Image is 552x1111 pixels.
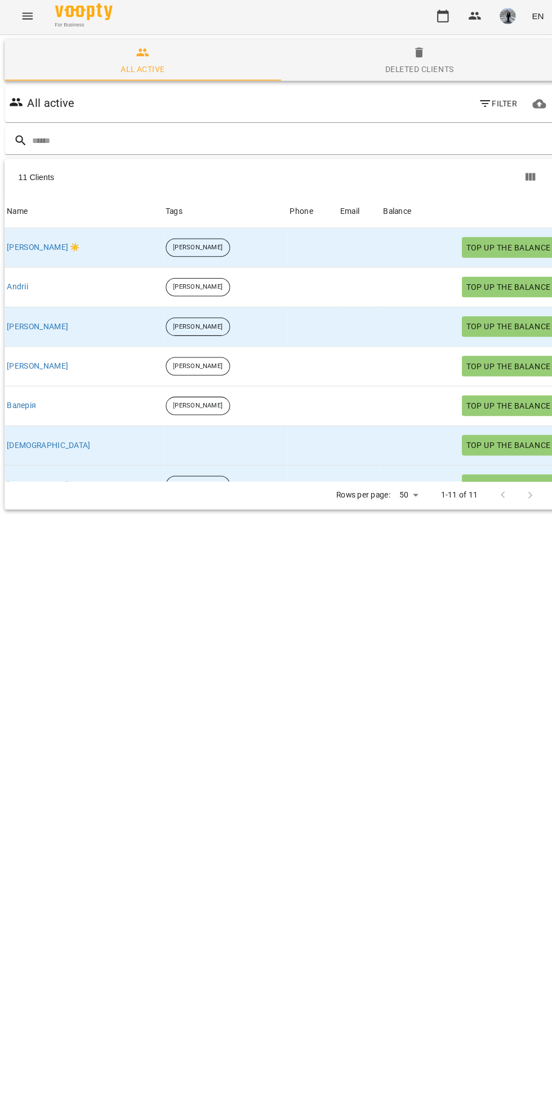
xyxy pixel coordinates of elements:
[170,319,219,328] p: [PERSON_NAME]
[163,203,281,217] div: Tags
[458,433,541,446] span: Top up the balance
[458,394,541,407] span: Top up the balance
[453,391,545,411] button: Top up the balance
[7,317,67,329] a: [PERSON_NAME]
[518,7,538,28] button: EN
[453,235,545,256] button: Top up the balance
[119,64,162,77] div: All active
[465,94,512,114] button: Filter
[7,240,78,251] a: [PERSON_NAME] ☀️
[7,203,158,217] span: Name
[7,203,28,217] div: Name
[470,97,508,111] span: Filter
[284,203,308,217] div: Phone
[453,313,545,333] button: Top up the balance
[7,203,28,217] div: Sort
[376,203,404,217] div: Balance
[163,314,226,332] div: [PERSON_NAME]
[163,353,226,371] div: [PERSON_NAME]
[18,171,280,182] div: 11 Clients
[334,203,353,217] div: Sort
[433,483,469,494] p: 1-11 of 11
[458,472,541,485] span: Top up the balance
[7,356,67,368] a: [PERSON_NAME]
[284,203,308,217] div: Sort
[170,241,219,250] p: [PERSON_NAME]
[330,483,383,494] p: Rows per page:
[14,5,41,32] button: Menu
[458,277,541,291] span: Top up the balance
[458,355,541,369] span: Top up the balance
[163,469,226,487] div: [PERSON_NAME]
[170,280,219,289] p: [PERSON_NAME]
[453,468,545,489] button: Top up the balance
[491,10,506,26] img: 6c0c5be299279ab29028c72f04539b29.jpg
[170,474,219,483] p: [PERSON_NAME]
[54,6,110,22] img: Voopty Logo
[453,429,545,450] button: Top up the balance
[7,473,67,484] a: [PERSON_NAME]
[453,352,545,372] button: Top up the balance
[458,316,541,330] span: Top up the balance
[170,357,219,367] p: [PERSON_NAME]
[507,163,534,190] button: Show columns
[388,480,415,496] div: 50
[5,158,547,194] div: Table Toolbar
[458,239,541,252] span: Top up the balance
[378,64,446,77] div: Deleted clients
[27,95,73,113] h6: All active
[522,12,534,24] span: EN
[54,23,110,30] span: For Business
[376,203,404,217] div: Sort
[284,203,330,217] span: Phone
[170,396,219,406] p: [PERSON_NAME]
[163,236,226,254] div: [PERSON_NAME]
[7,279,28,290] a: Andrii
[453,274,545,294] button: Top up the balance
[7,434,89,445] a: [DEMOGRAPHIC_DATA]
[376,203,545,217] span: Balance
[334,203,353,217] div: Email
[7,395,35,406] a: Валерія
[163,392,226,410] div: [PERSON_NAME]
[163,275,226,293] div: [PERSON_NAME]
[334,203,372,217] span: Email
